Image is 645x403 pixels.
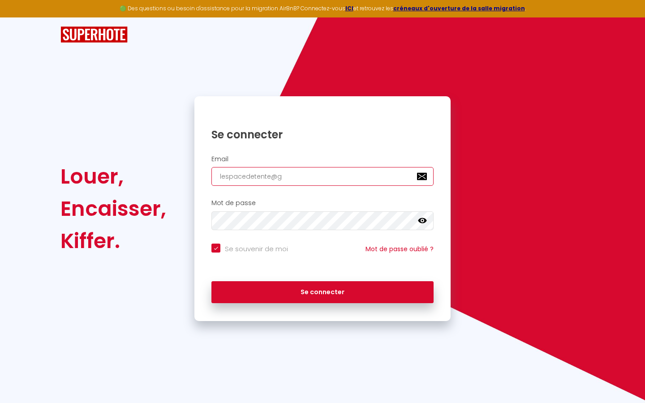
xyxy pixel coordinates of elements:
[60,225,166,257] div: Kiffer.
[211,167,434,186] input: Ton Email
[211,155,434,163] h2: Email
[60,26,128,43] img: SuperHote logo
[60,160,166,193] div: Louer,
[60,193,166,225] div: Encaisser,
[211,128,434,141] h1: Se connecter
[7,4,34,30] button: Ouvrir le widget de chat LiveChat
[393,4,525,12] a: créneaux d'ouverture de la salle migration
[211,199,434,207] h2: Mot de passe
[365,244,434,253] a: Mot de passe oublié ?
[211,281,434,304] button: Se connecter
[345,4,353,12] a: ICI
